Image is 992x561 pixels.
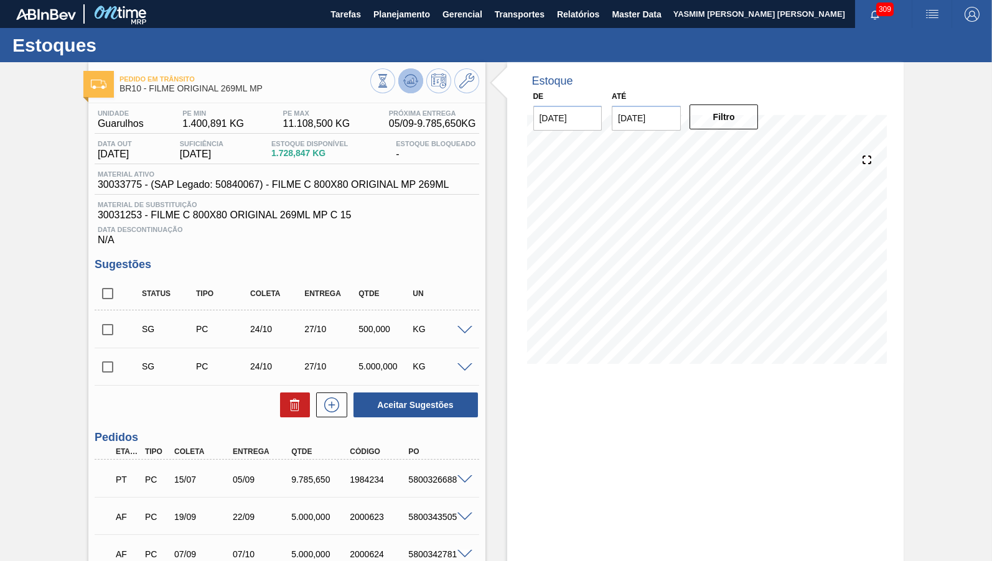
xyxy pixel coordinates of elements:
[876,2,894,16] span: 309
[409,361,469,371] div: KG
[98,140,132,147] span: Data out
[98,201,476,208] span: Material de Substituição
[98,118,144,129] span: Guarulhos
[288,447,353,456] div: Qtde
[119,84,370,93] span: BR10 - FILME ORIGINAL 269ML MP
[193,289,252,298] div: Tipo
[393,140,479,160] div: -
[347,475,411,484] div: 1984234
[95,431,479,444] h3: Pedidos
[347,549,411,559] div: 2000624
[171,549,236,559] div: 07/09/2025
[95,221,479,246] div: N/A
[247,289,306,298] div: Coleta
[142,475,171,484] div: Pedido de Compra
[409,324,469,334] div: KG
[288,549,353,559] div: 5.000,000
[557,7,599,22] span: Relatórios
[116,475,139,484] p: PT
[193,361,252,371] div: Pedido de Compra
[95,258,479,271] h3: Sugestões
[12,38,233,52] h1: Estoques
[355,324,414,334] div: 500,000
[113,447,142,456] div: Etapa
[288,475,353,484] div: 9.785,650
[171,512,236,522] div: 19/09/2025
[98,210,476,221] span: 30031253 - FILME C 800X80 ORIGINAL 269ML MP C 15
[182,109,244,117] span: PE MIN
[409,289,469,298] div: UN
[533,92,544,101] label: De
[495,7,545,22] span: Transportes
[405,549,470,559] div: 5800342781
[142,447,171,456] div: Tipo
[230,475,294,484] div: 05/09/2025
[965,7,980,22] img: Logout
[612,7,661,22] span: Master Data
[398,68,423,93] button: Atualizar Gráfico
[98,226,476,233] span: Data Descontinuação
[347,391,479,419] div: Aceitar Sugestões
[16,9,76,20] img: TNhmsLtSVTkK8tSr43FrP2fwEKptu5GPRR3wAAAABJRU5ErkJggg==
[98,170,449,178] span: Material ativo
[171,447,236,456] div: Coleta
[98,149,132,160] span: [DATE]
[230,549,294,559] div: 07/10/2025
[389,109,476,117] span: Próxima Entrega
[373,7,430,22] span: Planejamento
[347,447,411,456] div: Código
[113,503,142,531] div: Aguardando Faturamento
[230,512,294,522] div: 22/09/2025
[454,68,479,93] button: Ir ao Master Data / Geral
[690,104,759,129] button: Filtro
[171,475,236,484] div: 15/07/2025
[182,118,244,129] span: 1.400,891 KG
[283,109,350,117] span: PE MAX
[301,361,360,371] div: 27/10/2025
[301,324,360,334] div: 27/10/2025
[353,392,478,417] button: Aceitar Sugestões
[142,549,171,559] div: Pedido de Compra
[247,324,306,334] div: 24/10/2025
[396,140,475,147] span: Estoque Bloqueado
[426,68,451,93] button: Programar Estoque
[180,149,223,160] span: [DATE]
[283,118,350,129] span: 11.108,500 KG
[347,512,411,522] div: 2000623
[532,75,573,88] div: Estoque
[405,475,470,484] div: 5800326688
[91,80,106,89] img: Ícone
[925,7,940,22] img: userActions
[288,512,353,522] div: 5.000,000
[116,512,139,522] p: AF
[119,75,370,83] span: Pedido em Trânsito
[533,106,602,131] input: dd/mm/yyyy
[301,289,360,298] div: Entrega
[116,549,139,559] p: AF
[330,7,361,22] span: Tarefas
[442,7,482,22] span: Gerencial
[142,512,171,522] div: Pedido de Compra
[405,447,470,456] div: PO
[113,466,142,493] div: Pedido em Trânsito
[405,512,470,522] div: 5800343505
[139,289,198,298] div: Status
[389,118,476,129] span: 05/09 - 9.785,650 KG
[271,140,348,147] span: Estoque Disponível
[612,92,626,101] label: Até
[274,392,310,417] div: Excluir Sugestões
[139,324,198,334] div: Sugestão Criada
[230,447,294,456] div: Entrega
[193,324,252,334] div: Pedido de Compra
[612,106,681,131] input: dd/mm/yyyy
[310,392,347,417] div: Nova sugestão
[98,179,449,190] span: 30033775 - (SAP Legado: 50840067) - FILME C 800X80 ORIGINAL MP 269ML
[247,361,306,371] div: 24/10/2025
[271,149,348,158] span: 1.728,847 KG
[98,109,144,117] span: Unidade
[855,6,895,23] button: Notificações
[355,289,414,298] div: Qtde
[355,361,414,371] div: 5.000,000
[180,140,223,147] span: Suficiência
[139,361,198,371] div: Sugestão Criada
